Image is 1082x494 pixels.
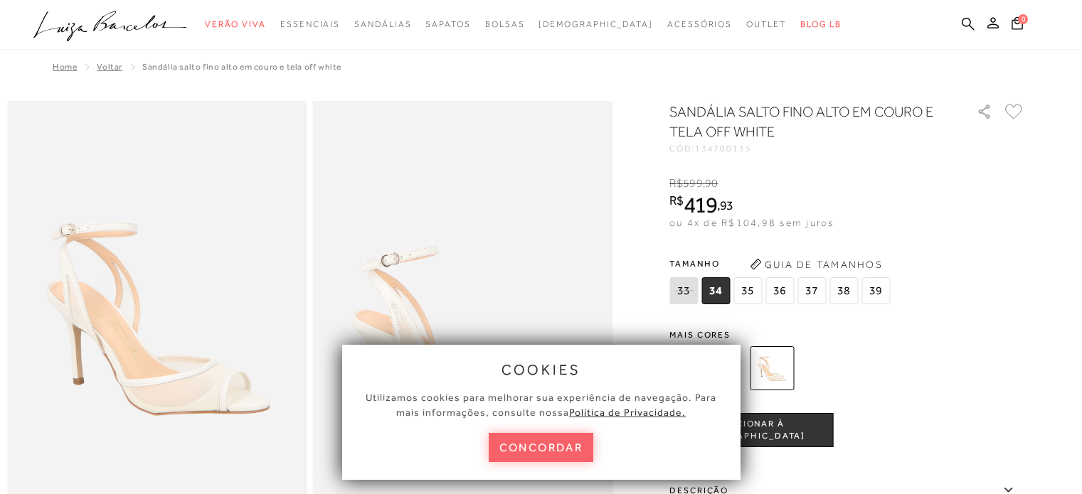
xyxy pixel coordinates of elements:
[684,192,717,218] span: 419
[750,346,794,390] img: SANDÁLIA SALTO FINO ALTO EM COURO E TELA OFF WHITE
[800,11,842,38] a: BLOG LB
[669,194,684,207] i: R$
[354,11,411,38] a: noSubCategoriesText
[539,11,653,38] a: noSubCategoriesText
[667,19,732,29] span: Acessórios
[797,277,826,304] span: 37
[669,253,893,274] span: Tamanho
[683,177,702,190] span: 599
[366,392,716,418] span: Utilizamos cookies para melhorar sua experiência de navegação. Para mais informações, consulte nossa
[1018,14,1028,24] span: 0
[669,331,1025,339] span: Mais cores
[800,19,842,29] span: BLOG LB
[717,199,733,212] i: ,
[669,177,683,190] i: R$
[669,102,936,141] h1: SANDÁLIA SALTO FINO ALTO EM COURO E TELA OFF WHITE
[485,11,525,38] a: noSubCategoriesText
[539,19,653,29] span: [DEMOGRAPHIC_DATA]
[703,177,718,190] i: ,
[667,11,732,38] a: noSubCategoriesText
[745,253,887,276] button: Guia de Tamanhos
[354,19,411,29] span: Sandálias
[695,144,752,154] span: 134700135
[720,198,733,213] span: 93
[861,277,890,304] span: 39
[425,19,470,29] span: Sapatos
[701,277,730,304] span: 34
[142,62,341,72] span: SANDÁLIA SALTO FINO ALTO EM COURO E TELA OFF WHITE
[97,62,122,72] a: Voltar
[669,144,954,153] div: CÓD:
[205,19,266,29] span: Verão Viva
[1007,16,1027,35] button: 0
[569,407,686,418] a: Política de Privacidade.
[829,277,858,304] span: 38
[425,11,470,38] a: noSubCategoriesText
[489,433,594,462] button: concordar
[502,362,581,377] span: cookies
[669,277,698,304] span: 33
[485,19,525,29] span: Bolsas
[765,277,794,304] span: 36
[733,277,762,304] span: 35
[53,62,77,72] a: Home
[746,11,786,38] a: noSubCategoriesText
[280,11,340,38] a: noSubCategoriesText
[705,177,718,190] span: 90
[205,11,266,38] a: noSubCategoriesText
[669,217,834,228] span: ou 4x de R$104,98 sem juros
[280,19,340,29] span: Essenciais
[746,19,786,29] span: Outlet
